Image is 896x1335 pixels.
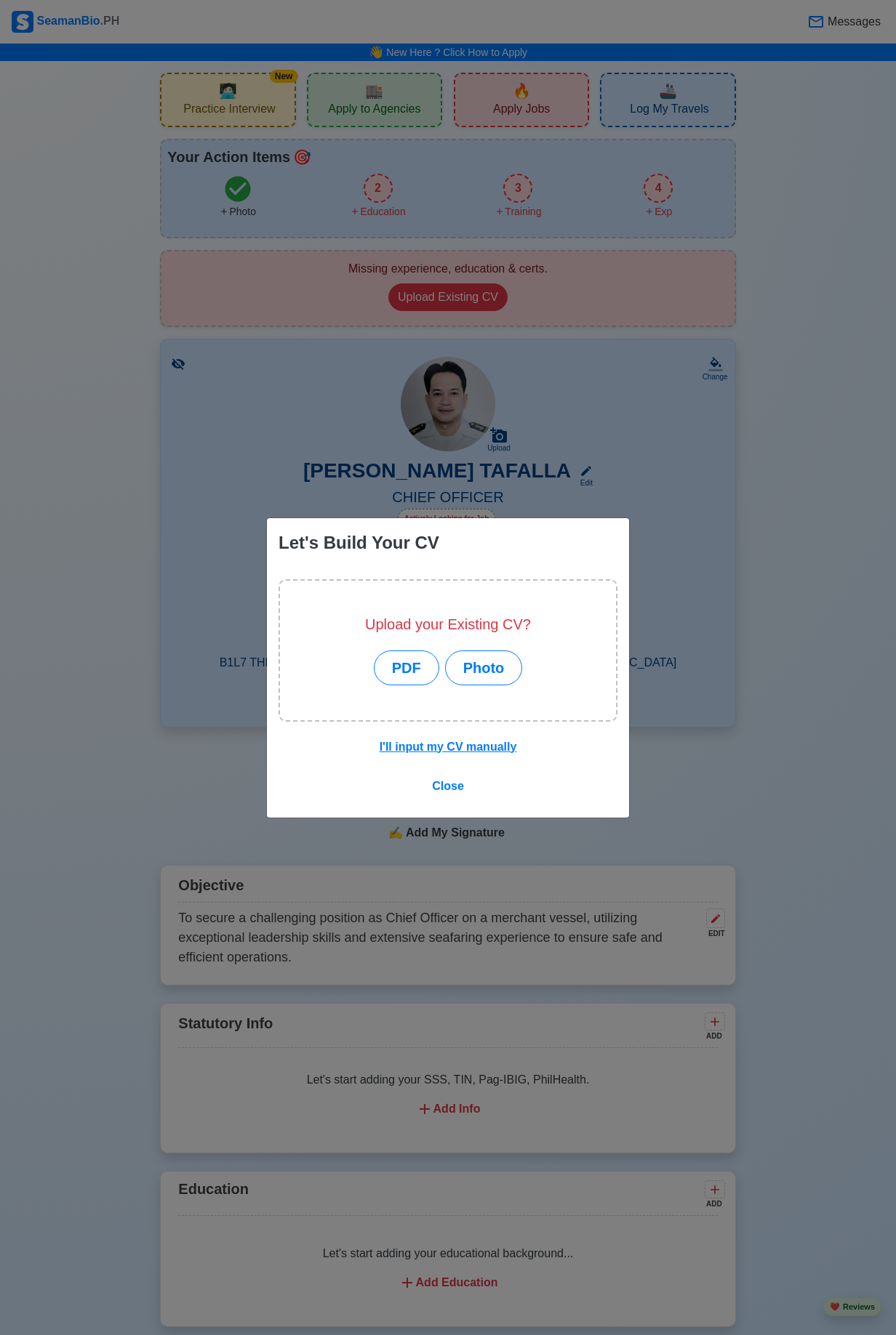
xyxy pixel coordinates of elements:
h5: Upload your Existing CV? [365,616,531,633]
span: Close [432,780,464,792]
div: Let's Build Your CV [279,530,439,556]
button: I'll input my CV manually [370,733,527,761]
u: I'll input my CV manually [380,741,517,753]
button: PDF [374,650,439,685]
button: Photo [445,650,523,685]
button: Close [423,773,473,800]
